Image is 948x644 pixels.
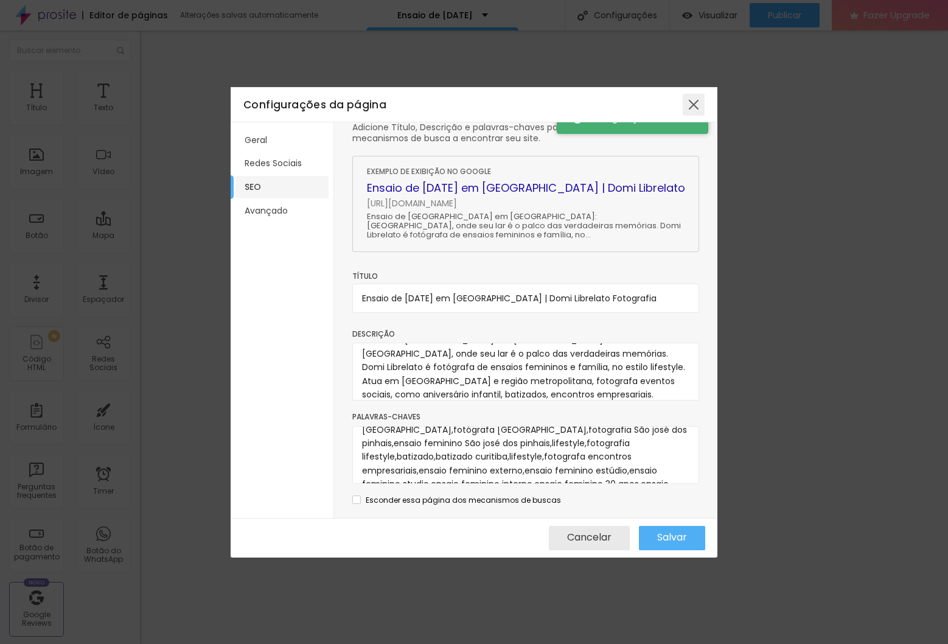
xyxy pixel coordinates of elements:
[367,212,685,239] p: Ensaio de [GEOGRAPHIC_DATA] em [GEOGRAPHIC_DATA]: [GEOGRAPHIC_DATA], onde seu lar é o palco das v...
[352,122,699,144] div: Adicione Título, Descrição e palavras-chaves para ajudar o Google e outros mecanismos de busca a ...
[352,343,699,401] textarea: Ensaio de [GEOGRAPHIC_DATA] em [GEOGRAPHIC_DATA]: [GEOGRAPHIC_DATA], onde seu lar é o palco das v...
[352,426,699,484] textarea: ensaio de [DATE], fotos de [DATE], fotografia,ensaio fotográfico,ensaio fotográfico [GEOGRAPHIC_D...
[243,97,386,112] span: Configurações da página
[352,329,395,339] span: Descrição
[549,526,630,550] button: Cancelar
[235,129,329,152] li: Geral
[352,411,420,422] span: Palavras-chaves
[639,526,705,550] button: Salvar
[367,166,491,177] span: Exemplo de exibição no Google
[567,532,612,543] span: Cancelar
[367,198,685,209] span: [URL][DOMAIN_NAME]
[657,532,687,543] span: Salvar
[235,200,329,222] li: Avançado
[367,181,685,195] h1: Ensaio de [DATE] em [GEOGRAPHIC_DATA] | Domi Librelato Fotografia
[235,176,329,198] li: SEO
[235,152,329,175] li: Redes Sociais
[366,495,561,505] span: Esconder essa página dos mecanismos de buscas
[352,271,378,281] span: Título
